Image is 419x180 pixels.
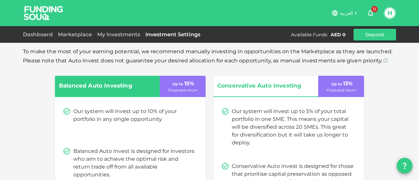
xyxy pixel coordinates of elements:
a: My Investments [95,31,143,38]
p: Our system will invest up to 5% of your total portfolio in one SME. This means your capital will ... [232,107,354,147]
p: 13 % [330,80,353,88]
span: Conservative Auto Investing [217,81,306,91]
span: العربية [340,10,353,16]
span: Balanced Auto Investing [59,81,147,91]
button: question [397,158,412,173]
a: Dashboard [23,31,55,38]
div: Available Funds : [291,31,328,38]
p: Our system will invest up to 10% of your portfolio in any single opportunity [73,107,195,123]
span: Up to [331,82,342,86]
p: 15 % [171,80,194,88]
button: H [385,8,395,18]
a: Marketplace [55,31,95,38]
p: Balanced Auto Invest is designed for investors who aim to achieve the optimal risk and return tra... [73,147,195,179]
span: To make the most of your earning potential, we recommend manually investing in opportunities on t... [23,48,392,64]
p: Projected return [327,88,356,93]
button: Deposit [354,29,396,41]
div: AED 0 [331,31,346,38]
span: 0 [371,6,378,12]
p: Projected return [168,88,197,93]
a: Investment Settings [143,31,203,38]
button: 0 [364,7,377,20]
span: Up to [173,82,183,86]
